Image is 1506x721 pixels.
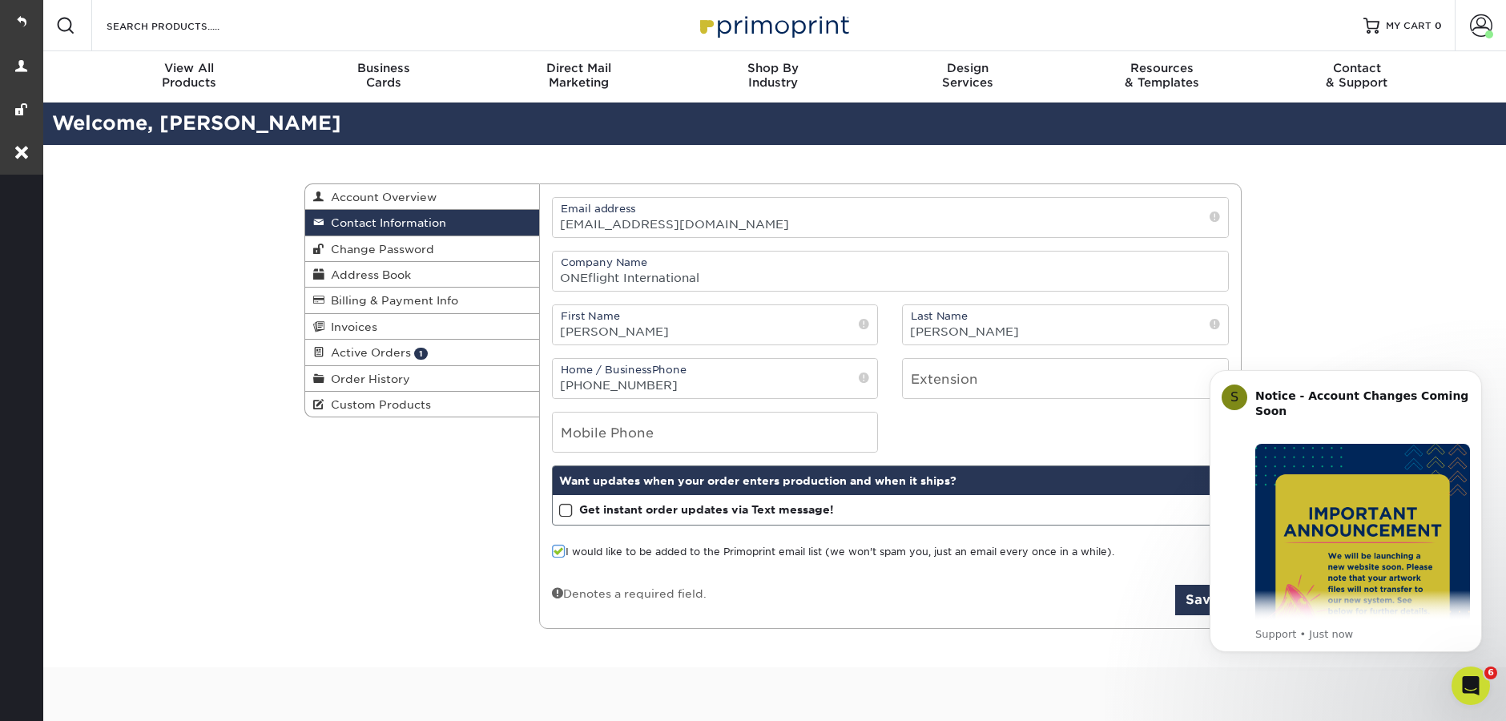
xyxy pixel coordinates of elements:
span: 6 [1484,667,1497,679]
span: Billing & Payment Info [324,294,458,307]
input: SEARCH PRODUCTS..... [105,16,261,35]
span: Active Orders [324,346,411,359]
span: Invoices [324,320,377,333]
iframe: Intercom live chat [1452,667,1490,705]
a: Direct MailMarketing [481,51,676,103]
div: & Support [1259,61,1454,90]
div: Want updates when your order enters production and when it ships? [553,466,1229,495]
a: Resources& Templates [1065,51,1259,103]
span: Direct Mail [481,61,676,75]
a: Contact& Support [1259,51,1454,103]
span: Design [870,61,1065,75]
a: BusinessCards [287,51,481,103]
div: Cards [287,61,481,90]
span: MY CART [1386,19,1432,33]
span: Contact Information [324,216,446,229]
span: 1 [414,348,428,360]
span: Custom Products [324,398,431,411]
strong: Get instant order updates via Text message! [579,503,834,516]
a: DesignServices [870,51,1065,103]
a: Change Password [305,236,539,262]
span: View All [92,61,287,75]
a: Active Orders 1 [305,340,539,365]
div: Denotes a required field. [552,585,707,602]
a: Order History [305,366,539,392]
a: Account Overview [305,184,539,210]
a: Address Book [305,262,539,288]
iframe: Intercom notifications message [1186,346,1506,678]
a: Contact Information [305,210,539,236]
a: Billing & Payment Info [305,288,539,313]
span: Shop By [676,61,871,75]
h2: Welcome, [PERSON_NAME] [40,109,1506,139]
span: Business [287,61,481,75]
iframe: Google Customer Reviews [4,672,136,715]
img: Primoprint [693,8,853,42]
span: 0 [1435,20,1442,31]
span: Order History [324,373,410,385]
span: Account Overview [324,191,437,203]
a: Shop ByIndustry [676,51,871,103]
span: Contact [1259,61,1454,75]
a: Custom Products [305,392,539,417]
div: Marketing [481,61,676,90]
label: I would like to be added to the Primoprint email list (we won't spam you, just an email every onc... [552,545,1114,560]
div: Products [92,61,287,90]
span: Resources [1065,61,1259,75]
div: Services [870,61,1065,90]
span: Address Book [324,268,411,281]
a: View AllProducts [92,51,287,103]
div: & Templates [1065,61,1259,90]
button: Save [1175,585,1229,615]
span: Change Password [324,243,434,256]
a: Invoices [305,314,539,340]
div: Industry [676,61,871,90]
